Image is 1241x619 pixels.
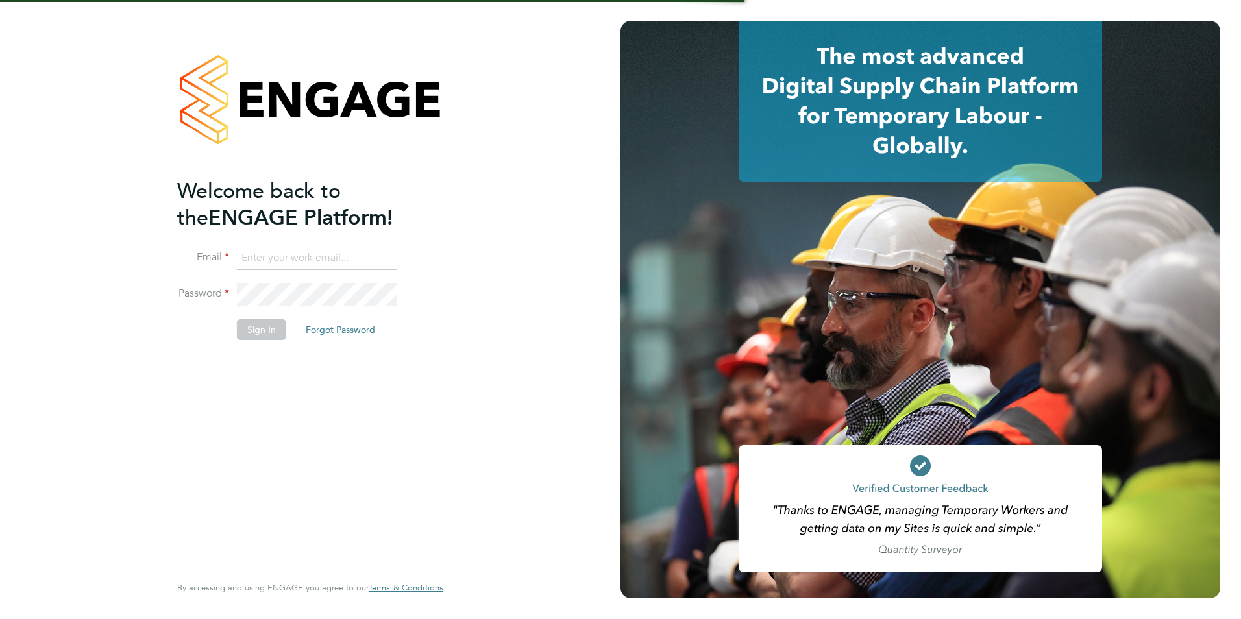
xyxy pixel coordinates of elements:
span: Terms & Conditions [369,582,443,593]
button: Sign In [237,319,286,340]
h2: ENGAGE Platform! [177,178,430,231]
button: Forgot Password [295,319,386,340]
label: Password [177,287,229,300]
a: Terms & Conditions [369,583,443,593]
input: Enter your work email... [237,247,397,270]
span: By accessing and using ENGAGE you agree to our [177,582,443,593]
span: Welcome back to the [177,178,341,230]
label: Email [177,250,229,264]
